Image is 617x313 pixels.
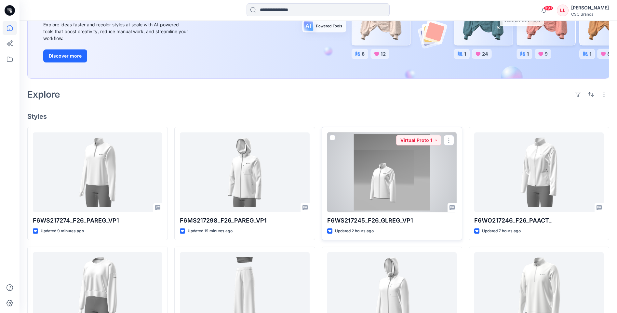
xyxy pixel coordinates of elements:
a: F6MS217298_F26_PAREG_VP1 [180,132,309,212]
p: Updated 7 hours ago [482,228,521,235]
p: Updated 19 minutes ago [188,228,233,235]
a: F6WS217245_F26_GLREG_VP1 [327,132,457,212]
button: Discover more [43,49,87,62]
div: LL [557,5,569,16]
p: Updated 2 hours ago [335,228,374,235]
p: F6WO217246_F26_PAACT_ [474,216,604,225]
div: [PERSON_NAME] [571,4,609,12]
a: F6WS217274_F26_PAREG_VP1 [33,132,162,212]
h4: Styles [27,113,609,120]
h2: Explore [27,89,60,100]
div: Explore ideas faster and recolor styles at scale with AI-powered tools that boost creativity, red... [43,21,190,42]
p: F6MS217298_F26_PAREG_VP1 [180,216,309,225]
a: F6WO217246_F26_PAACT_ [474,132,604,212]
p: F6WS217274_F26_PAREG_VP1 [33,216,162,225]
a: Discover more [43,49,190,62]
div: CSC Brands [571,12,609,17]
p: F6WS217245_F26_GLREG_VP1 [327,216,457,225]
span: 99+ [543,6,553,11]
p: Updated 9 minutes ago [41,228,84,235]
